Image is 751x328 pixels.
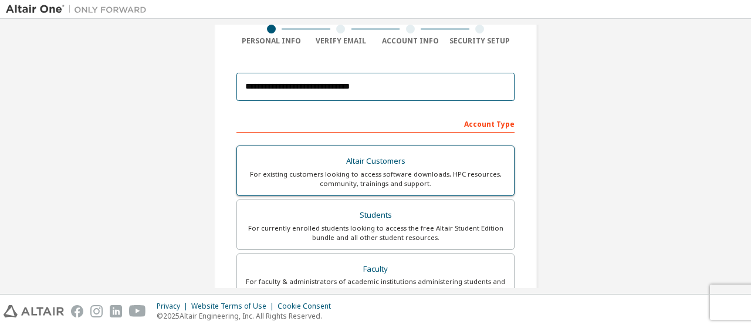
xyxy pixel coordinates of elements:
[278,302,338,311] div: Cookie Consent
[244,170,507,188] div: For existing customers looking to access software downloads, HPC resources, community, trainings ...
[157,311,338,321] p: © 2025 Altair Engineering, Inc. All Rights Reserved.
[4,305,64,317] img: altair_logo.svg
[244,207,507,224] div: Students
[244,224,507,242] div: For currently enrolled students looking to access the free Altair Student Edition bundle and all ...
[244,153,507,170] div: Altair Customers
[244,277,507,296] div: For faculty & administrators of academic institutions administering students and accessing softwa...
[110,305,122,317] img: linkedin.svg
[236,36,306,46] div: Personal Info
[445,36,515,46] div: Security Setup
[236,114,515,133] div: Account Type
[90,305,103,317] img: instagram.svg
[375,36,445,46] div: Account Info
[244,261,507,278] div: Faculty
[306,36,376,46] div: Verify Email
[6,4,153,15] img: Altair One
[129,305,146,317] img: youtube.svg
[191,302,278,311] div: Website Terms of Use
[71,305,83,317] img: facebook.svg
[157,302,191,311] div: Privacy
